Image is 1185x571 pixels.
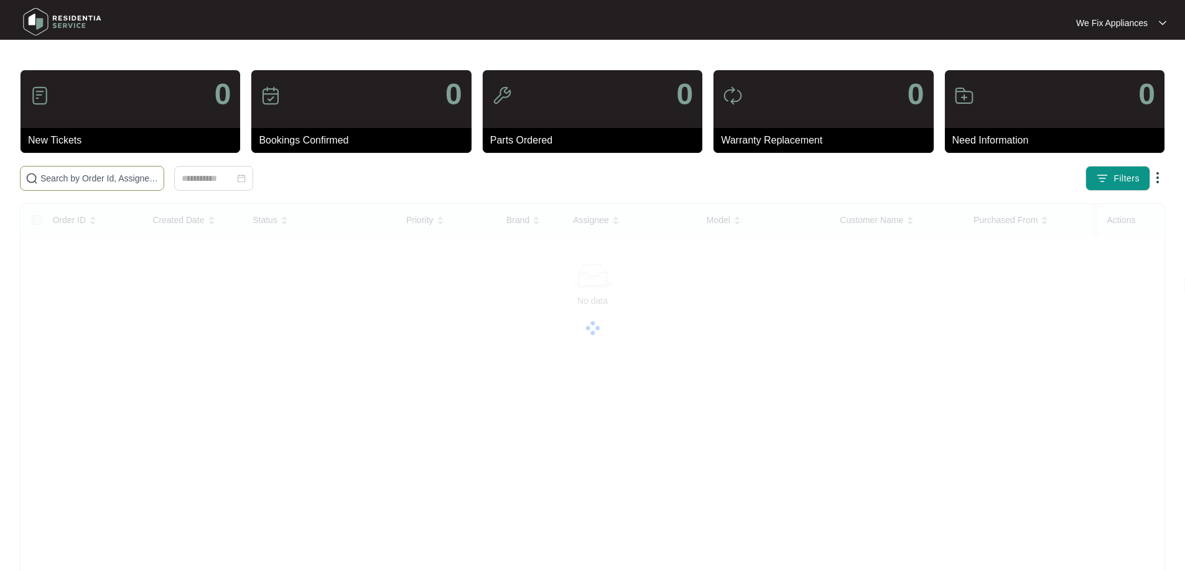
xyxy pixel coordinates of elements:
p: New Tickets [28,133,240,148]
p: 0 [908,80,924,109]
button: filter iconFilters [1085,166,1150,191]
img: icon [723,86,743,106]
p: Bookings Confirmed [259,133,471,148]
img: icon [954,86,974,106]
p: Warranty Replacement [721,133,933,148]
p: Need Information [952,133,1164,148]
img: search-icon [26,172,38,185]
img: icon [261,86,281,106]
img: filter icon [1096,172,1108,185]
img: dropdown arrow [1159,20,1166,26]
img: icon [30,86,50,106]
span: Filters [1113,172,1140,185]
p: We Fix Appliances [1076,17,1148,29]
p: 0 [676,80,693,109]
p: 0 [1138,80,1155,109]
p: Parts Ordered [490,133,702,148]
p: 0 [215,80,231,109]
input: Search by Order Id, Assignee Name, Customer Name, Brand and Model [40,171,159,185]
img: icon [492,86,512,106]
img: dropdown arrow [1150,170,1165,185]
img: residentia service logo [19,3,106,40]
p: 0 [445,80,462,109]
